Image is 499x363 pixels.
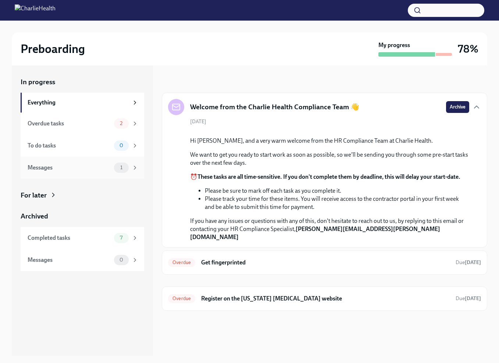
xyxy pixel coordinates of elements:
[21,93,144,113] a: Everything
[28,120,111,128] div: Overdue tasks
[456,295,481,302] span: October 11th, 2024 08:00
[190,173,469,181] p: ⏰
[450,103,466,111] span: Archive
[116,165,127,170] span: 1
[190,137,469,145] p: Hi [PERSON_NAME], and a very warm welcome from the HR Compliance Team at Charlie Health.
[28,99,129,107] div: Everything
[446,101,469,113] button: Archive
[28,164,111,172] div: Messages
[21,211,144,221] a: Archived
[458,42,478,56] h3: 78%
[21,157,144,179] a: Messages1
[201,295,450,303] h6: Register on the [US_STATE] [MEDICAL_DATA] website
[190,151,469,167] p: We want to get you ready to start work as soon as possible, so we'll be sending you through some ...
[21,135,144,157] a: To do tasks0
[21,113,144,135] a: Overdue tasks2
[168,293,481,305] a: OverdueRegister on the [US_STATE] [MEDICAL_DATA] websiteDue[DATE]
[168,260,195,265] span: Overdue
[115,235,127,241] span: 7
[190,102,359,112] h5: Welcome from the Charlie Health Compliance Team 👋
[205,187,469,195] li: Please be sure to mark off each task as you complete it.
[21,77,144,87] a: In progress
[205,195,469,211] li: Please track your time for these items. You will receive access to the contractor portal in your ...
[115,143,128,148] span: 0
[190,225,440,241] strong: [PERSON_NAME][EMAIL_ADDRESS][PERSON_NAME][DOMAIN_NAME]
[115,121,127,126] span: 2
[15,4,56,16] img: CharlieHealth
[456,259,481,266] span: October 14th, 2024 08:00
[197,173,460,180] strong: These tasks are all time-sensitive. If you don't complete them by deadline, this will delay your ...
[21,249,144,271] a: Messages0
[21,42,85,56] h2: Preboarding
[456,259,481,266] span: Due
[168,257,481,268] a: OverdueGet fingerprintedDue[DATE]
[190,118,206,125] span: [DATE]
[190,217,469,241] p: If you have any issues or questions with any of this, don't hesitate to reach out to us, by reply...
[21,191,47,200] div: For later
[21,191,144,200] a: For later
[201,259,450,267] h6: Get fingerprinted
[162,77,196,87] div: In progress
[28,234,111,242] div: Completed tasks
[456,295,481,302] span: Due
[168,296,195,301] span: Overdue
[465,295,481,302] strong: [DATE]
[28,142,111,150] div: To do tasks
[21,227,144,249] a: Completed tasks7
[465,259,481,266] strong: [DATE]
[115,257,128,263] span: 0
[28,256,111,264] div: Messages
[378,41,410,49] strong: My progress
